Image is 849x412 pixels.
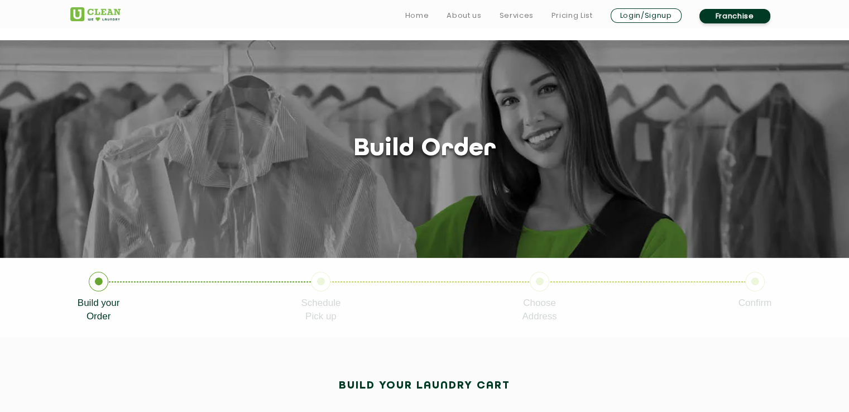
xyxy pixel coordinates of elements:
img: UClean Laundry and Dry Cleaning [70,7,121,21]
p: Confirm [738,296,772,310]
a: About us [447,9,481,22]
p: Choose Address [522,296,557,323]
p: Schedule Pick up [301,296,340,323]
a: Services [499,9,533,22]
a: Login/Signup [611,8,682,23]
h1: Build order [353,135,496,164]
a: Home [405,9,429,22]
h2: Build your laundry cart [339,380,510,392]
p: Build your Order [78,296,120,323]
a: Franchise [699,9,770,23]
a: Pricing List [551,9,593,22]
